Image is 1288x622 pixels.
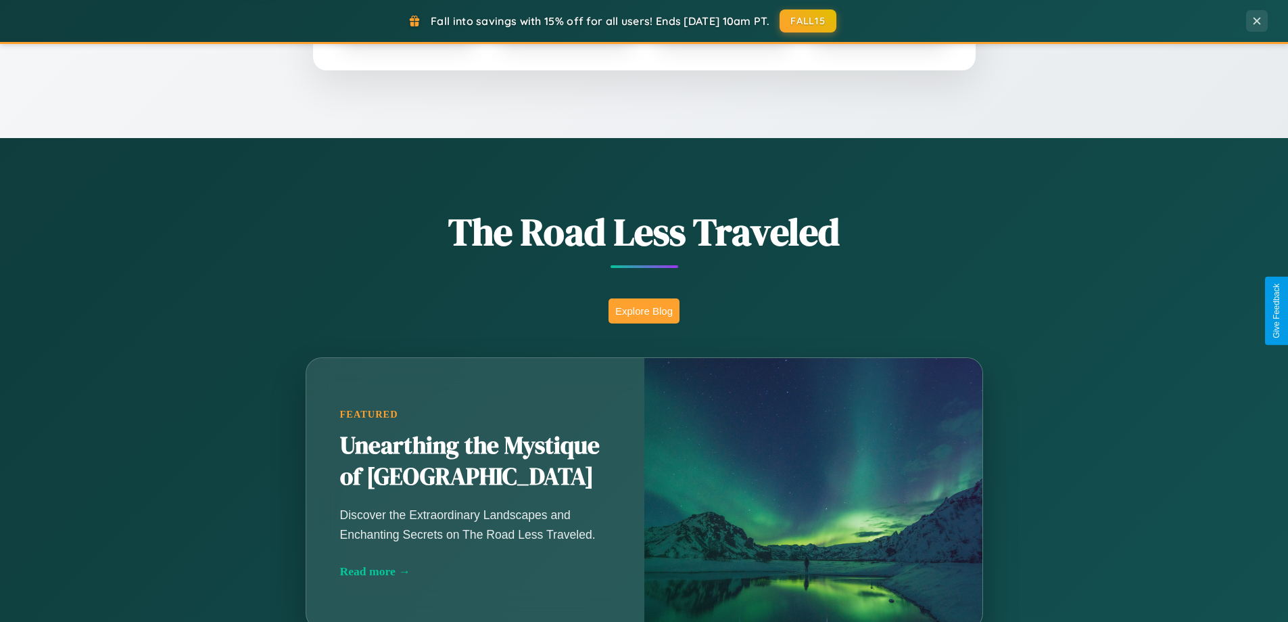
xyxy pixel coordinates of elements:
div: Give Feedback [1272,284,1281,338]
h2: Unearthing the Mystique of [GEOGRAPHIC_DATA] [340,430,611,493]
h1: The Road Less Traveled [239,206,1050,258]
div: Featured [340,409,611,420]
button: FALL15 [780,9,836,32]
span: Fall into savings with 15% off for all users! Ends [DATE] 10am PT. [431,14,769,28]
p: Discover the Extraordinary Landscapes and Enchanting Secrets on The Road Less Traveled. [340,506,611,543]
button: Explore Blog [609,298,679,324]
div: Read more → [340,564,611,579]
